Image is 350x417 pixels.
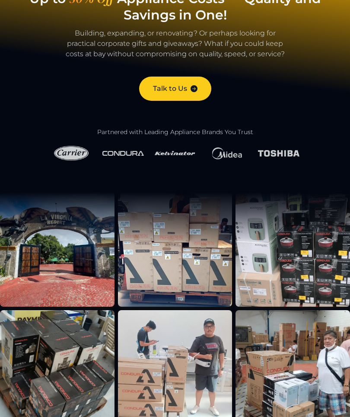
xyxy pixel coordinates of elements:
[258,149,299,159] img: Toshiba Logo
[154,144,196,164] img: Kelvinator Logo
[4,236,165,266] textarea: Type your message and hit 'Enter'
[102,150,144,158] img: Condura Logo
[51,144,92,164] img: Carrier Logo
[10,29,340,68] p: Building, expanding, or renovating? Or perhaps looking for practical corporate gifts and giveaway...
[206,144,248,164] img: Midea Logo
[50,109,119,196] span: We're online!
[142,4,162,25] div: Minimize live chat window
[45,48,145,60] div: Chat with us now
[139,77,211,101] a: Talk to Us
[10,129,340,137] h2: Partnered with Leading Appliance Brands You Trust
